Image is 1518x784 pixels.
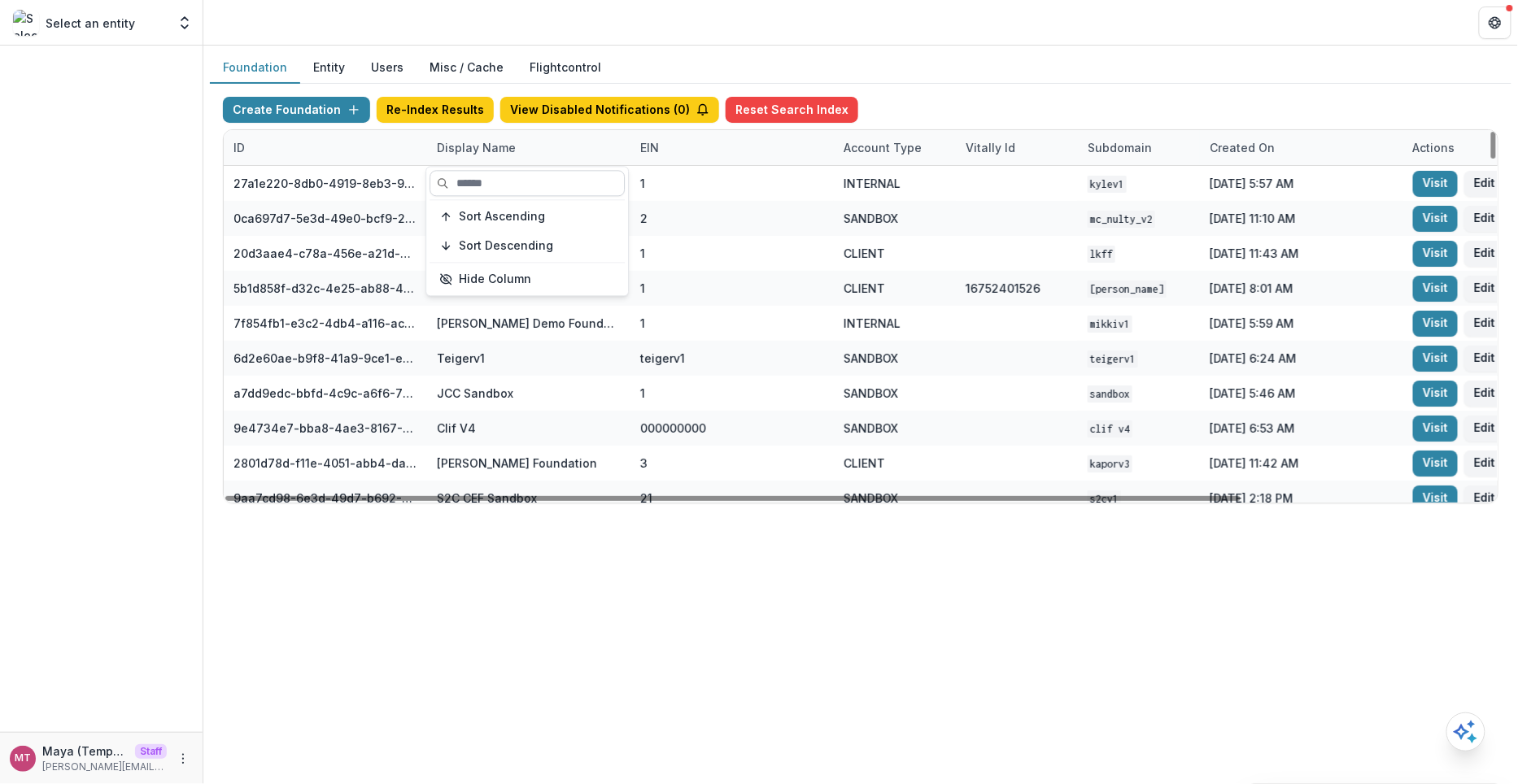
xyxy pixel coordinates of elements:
button: Users [358,52,417,84]
div: ID [224,130,427,165]
div: Created on [1200,130,1403,165]
div: SANDBOX [844,420,898,437]
div: 1 [640,245,645,262]
div: [DATE] 11:10 AM [1200,201,1403,236]
a: Visit [1413,416,1458,442]
div: EIN [630,139,669,156]
div: CLIENT [844,455,885,472]
div: [PERSON_NAME] Demo Foundation [437,315,621,332]
div: ID [224,139,255,156]
button: Edit [1464,206,1505,232]
button: Edit [1464,276,1505,302]
div: INTERNAL [844,315,901,332]
a: Visit [1413,171,1458,197]
a: Visit [1413,276,1458,302]
div: Account Type [834,130,956,165]
div: CLIENT [844,280,885,297]
button: Create Foundation [223,97,370,123]
div: Display Name [427,130,630,165]
div: 1 [640,175,645,192]
button: Get Help [1479,7,1511,39]
div: 1 [640,280,645,297]
button: Edit [1464,416,1505,442]
div: Maya (Temporary Test) [15,753,31,764]
img: Select an entity [13,10,39,36]
div: [DATE] 2:18 PM [1200,481,1403,516]
button: Hide Column [430,266,625,292]
div: Account Type [834,139,931,156]
div: [PERSON_NAME] Foundation [437,455,597,472]
code: s2cv1 [1088,490,1121,507]
a: Visit [1413,241,1458,267]
div: 27a1e220-8db0-4919-8eb3-9f29ee33f7b0 [233,175,417,192]
div: SANDBOX [844,490,898,507]
div: Vitally Id [956,130,1078,165]
div: a7dd9edc-bbfd-4c9c-a6f6-76d0743bf1cd [233,385,417,402]
p: Select an entity [46,15,135,32]
div: teigerv1 [640,350,685,367]
code: sandbox [1088,385,1132,403]
button: Edit [1464,311,1505,337]
div: [DATE] 5:57 AM [1200,166,1403,201]
button: Re-Index Results [377,97,494,123]
code: kylev1 [1088,176,1127,193]
div: [DATE] 11:42 AM [1200,446,1403,481]
div: Created on [1200,139,1285,156]
div: 0ca697d7-5e3d-49e0-bcf9-217f69e92d71 [233,210,417,227]
div: [DATE] 11:43 AM [1200,236,1403,271]
div: 20d3aae4-c78a-456e-a21d-91c97a6a725f [233,245,417,262]
div: SANDBOX [844,385,898,402]
button: Sort Ascending [430,203,625,229]
div: 1 [640,315,645,332]
span: Sort Descending [459,239,553,253]
p: Maya (Temporary Test) [42,743,129,760]
div: 6d2e60ae-b9f8-41a9-9ce1-e608d0f20ec5 [233,350,417,367]
div: Subdomain [1078,139,1162,156]
button: Entity [300,52,358,84]
div: [DATE] 6:24 AM [1200,341,1403,376]
button: View Disabled Notifications (0) [500,97,719,123]
button: Edit [1464,486,1505,512]
code: lkff [1088,246,1115,263]
span: Sort Ascending [459,210,545,224]
div: SANDBOX [844,350,898,367]
button: Open AI Assistant [1446,712,1485,751]
div: INTERNAL [844,175,901,192]
button: Misc / Cache [417,52,517,84]
div: 3 [640,455,648,472]
div: S2C CEF Sandbox [437,490,537,507]
a: Visit [1413,381,1458,407]
div: [DATE] 5:59 AM [1200,306,1403,341]
div: Display Name [427,139,526,156]
div: 5b1d858f-d32c-4e25-ab88-434536713791 [233,280,417,297]
div: [DATE] 5:46 AM [1200,376,1403,411]
a: Visit [1413,206,1458,232]
button: More [173,749,193,769]
a: Visit [1413,486,1458,512]
p: Staff [135,744,167,759]
button: Foundation [210,52,300,84]
div: [DATE] 6:53 AM [1200,411,1403,446]
div: 16752401526 [966,280,1040,297]
a: Visit [1413,346,1458,372]
code: [PERSON_NAME] [1088,281,1167,298]
div: 2 [640,210,648,227]
button: Reset Search Index [726,97,858,123]
button: Open entity switcher [173,7,196,39]
code: mikkiv1 [1088,316,1132,333]
code: kaporv3 [1088,455,1132,473]
button: Edit [1464,346,1505,372]
a: Visit [1413,311,1458,337]
button: Edit [1464,241,1505,267]
button: Edit [1464,381,1505,407]
div: Clif V4 [437,420,476,437]
div: Actions [1403,139,1465,156]
div: Subdomain [1078,130,1200,165]
a: Visit [1413,451,1458,477]
div: 000000000 [640,420,706,437]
